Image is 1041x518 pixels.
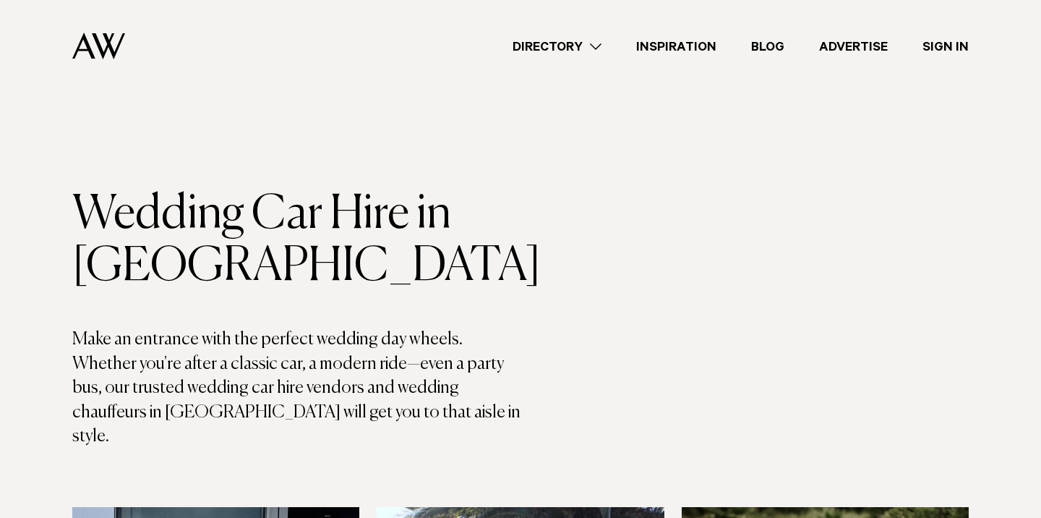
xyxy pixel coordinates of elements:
a: Advertise [802,37,905,56]
h1: Wedding Car Hire in [GEOGRAPHIC_DATA] [72,189,520,293]
p: Make an entrance with the perfect wedding day wheels. Whether you're after a classic car, a moder... [72,328,520,449]
a: Sign In [905,37,986,56]
a: Directory [495,37,619,56]
img: Auckland Weddings Logo [72,33,125,59]
a: Blog [734,37,802,56]
a: Inspiration [619,37,734,56]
